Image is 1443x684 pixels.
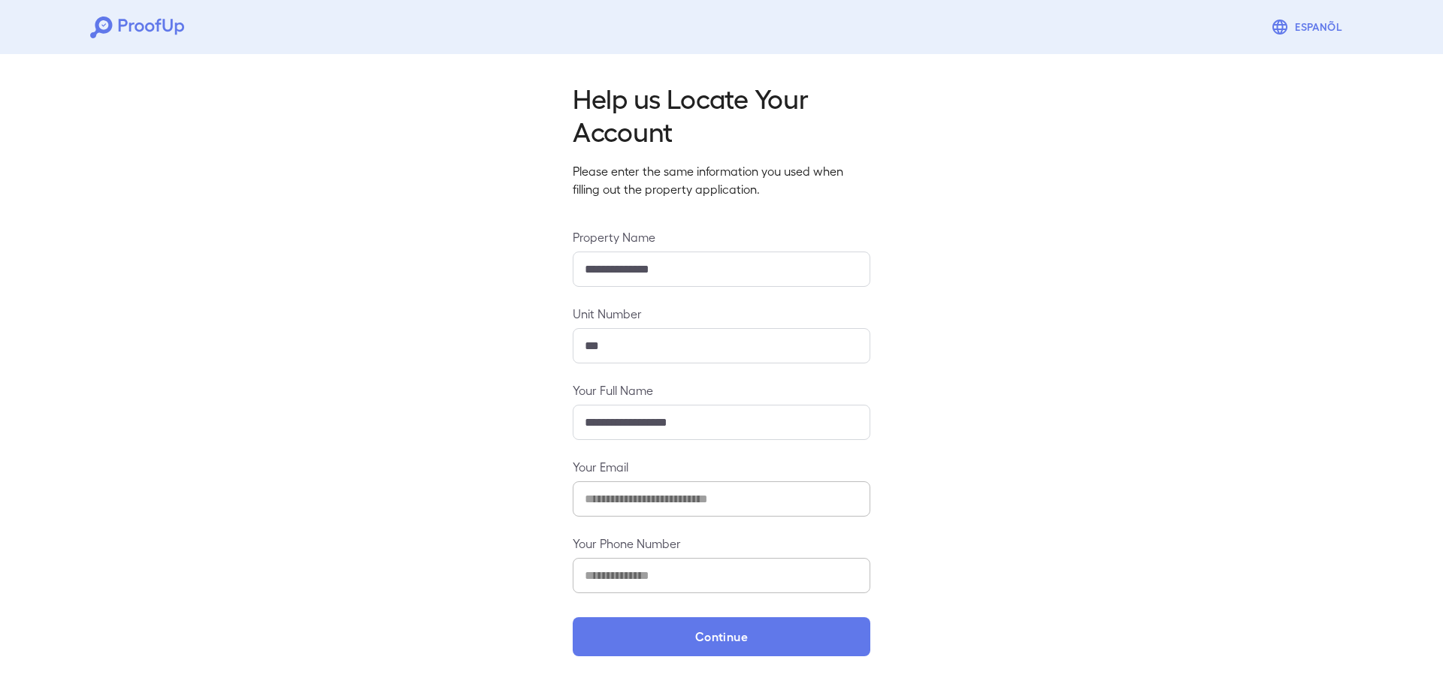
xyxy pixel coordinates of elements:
[1265,12,1353,42] button: Espanõl
[573,81,870,147] h2: Help us Locate Your Account
[573,381,870,399] label: Your Full Name
[573,535,870,552] label: Your Phone Number
[573,458,870,475] label: Your Email
[573,162,870,198] p: Please enter the same information you used when filling out the property application.
[573,228,870,246] label: Property Name
[573,617,870,656] button: Continue
[573,305,870,322] label: Unit Number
